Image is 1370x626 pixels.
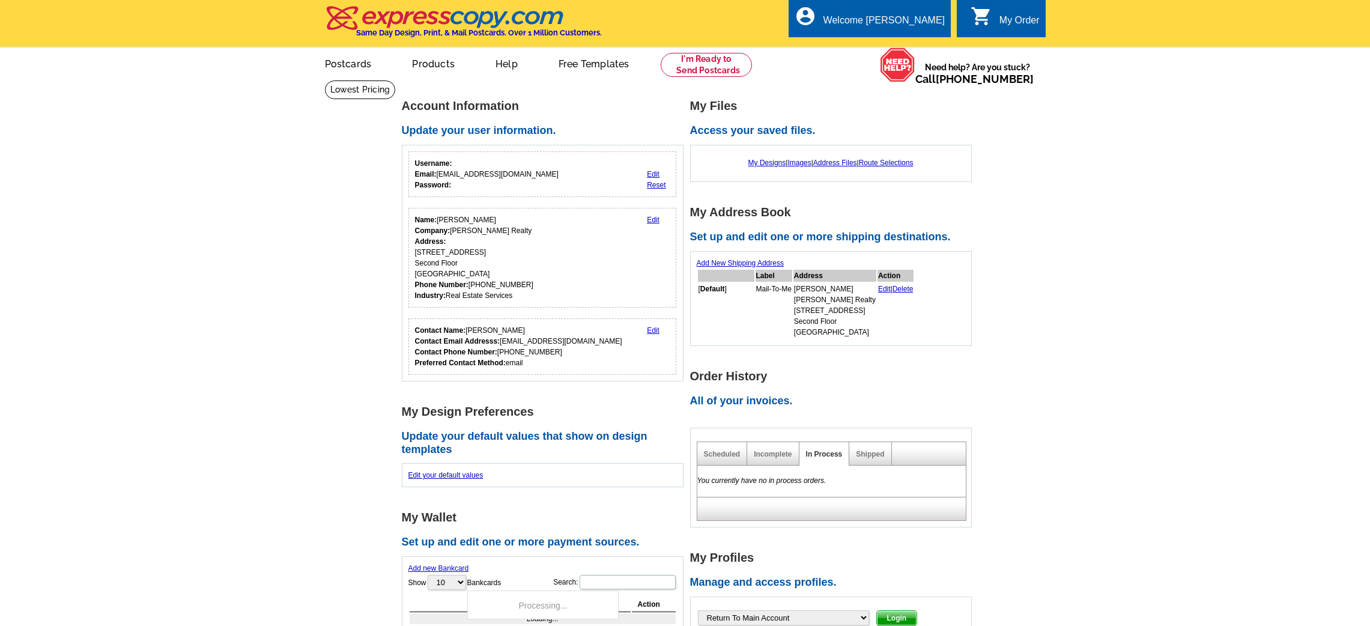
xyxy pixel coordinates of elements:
th: Address [793,270,876,282]
a: [PHONE_NUMBER] [936,73,1034,85]
a: Edit [647,170,659,178]
div: | | | [697,151,965,174]
a: shopping_cart My Order [971,13,1040,28]
div: Who should we contact regarding order issues? [408,318,677,375]
strong: Password: [415,181,452,189]
strong: Username: [415,159,452,168]
td: Mail-To-Me [756,283,792,338]
h2: Set up and edit one or more payment sources. [402,536,690,549]
a: Help [476,49,537,77]
a: Add New Shipping Address [697,259,784,267]
a: Edit [878,285,891,293]
a: Shipped [856,450,884,458]
strong: Industry: [415,291,446,300]
h1: My Wallet [402,511,690,524]
a: Edit your default values [408,471,483,479]
a: In Process [806,450,843,458]
td: [PERSON_NAME] [PERSON_NAME] Realty [STREET_ADDRESS] Second Floor [GEOGRAPHIC_DATA] [793,283,876,338]
i: account_circle [795,5,816,27]
i: shopping_cart [971,5,992,27]
a: Add new Bankcard [408,564,469,573]
h1: Order History [690,370,978,383]
em: You currently have no in process orders. [697,476,826,485]
select: ShowBankcards [428,575,466,590]
h1: My Address Book [690,206,978,219]
b: Default [700,285,725,293]
strong: Name: [415,216,437,224]
span: Login [877,611,917,625]
div: [PERSON_NAME] [EMAIL_ADDRESS][DOMAIN_NAME] [PHONE_NUMBER] email [415,325,622,368]
div: Welcome [PERSON_NAME] [823,15,945,32]
h1: My Profiles [690,552,978,564]
h1: My Design Preferences [402,406,690,418]
td: Loading... [410,613,676,624]
strong: Company: [415,226,450,235]
h1: My Files [690,100,978,112]
div: Processing... [467,591,619,619]
div: Your personal details. [408,208,677,308]
td: [ ] [698,283,754,338]
div: My Order [999,15,1040,32]
strong: Address: [415,237,446,246]
strong: Phone Number: [415,281,468,289]
h1: Account Information [402,100,690,112]
div: Your login information. [408,151,677,197]
h2: Update your default values that show on design templates [402,430,690,456]
strong: Contact Name: [415,326,466,335]
h2: Manage and access profiles. [690,576,978,589]
a: Edit [647,216,659,224]
a: Products [393,49,474,77]
h2: All of your invoices. [690,395,978,408]
strong: Email: [415,170,437,178]
strong: Contact Email Addresss: [415,337,500,345]
a: Route Selections [859,159,914,167]
h4: Same Day Design, Print, & Mail Postcards. Over 1 Million Customers. [356,28,602,37]
a: Postcards [306,49,391,77]
a: Delete [893,285,914,293]
a: Same Day Design, Print, & Mail Postcards. Over 1 Million Customers. [325,14,602,37]
label: Search: [553,574,676,591]
h2: Access your saved files. [690,124,978,138]
a: Images [787,159,811,167]
th: Action [632,597,676,612]
div: [PERSON_NAME] [PERSON_NAME] Realty [STREET_ADDRESS] Second Floor [GEOGRAPHIC_DATA] [PHONE_NUMBER]... [415,214,533,301]
h2: Set up and edit one or more shipping destinations. [690,231,978,244]
a: Address Files [813,159,857,167]
a: Scheduled [704,450,741,458]
strong: Contact Phone Number: [415,348,497,356]
th: Action [877,270,914,282]
span: Call [915,73,1034,85]
a: My Designs [748,159,786,167]
button: Login [876,610,918,626]
a: Edit [647,326,659,335]
th: Label [756,270,792,282]
a: Reset [647,181,665,189]
label: Show Bankcards [408,574,502,591]
span: Need help? Are you stuck? [915,61,1040,85]
a: Free Templates [539,49,649,77]
h2: Update your user information. [402,124,690,138]
img: help [880,47,915,82]
strong: Preferred Contact Method: [415,359,506,367]
div: [EMAIL_ADDRESS][DOMAIN_NAME] [415,158,559,190]
input: Search: [580,575,676,589]
a: Incomplete [754,450,792,458]
td: | [877,283,914,338]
